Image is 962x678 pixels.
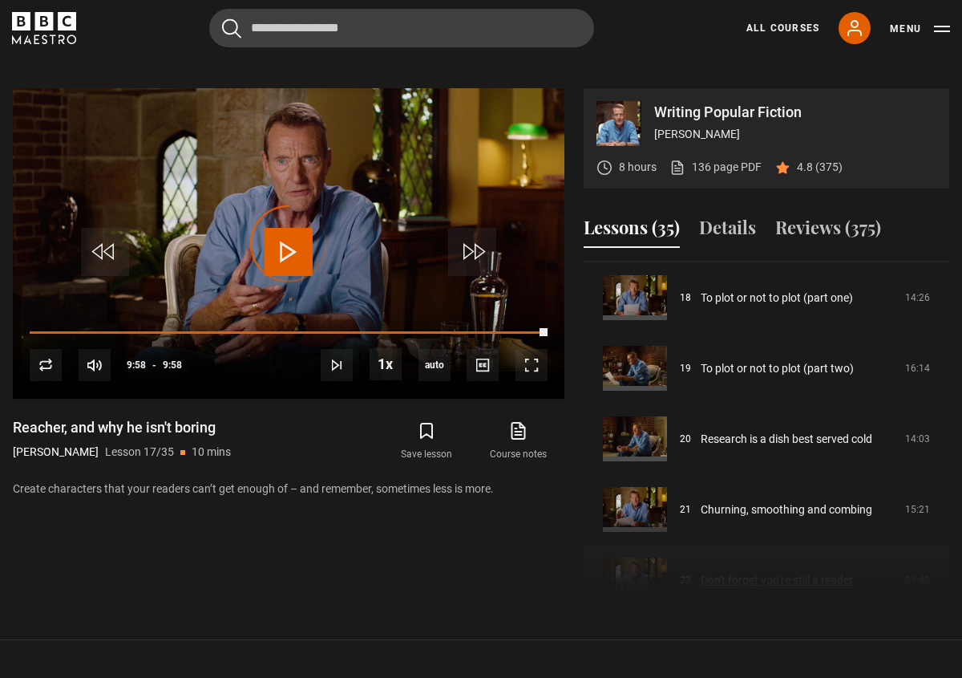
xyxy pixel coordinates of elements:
span: 9:58 [127,351,146,380]
button: Fullscreen [515,349,548,381]
button: Save lesson [381,418,472,465]
button: Toggle navigation [890,21,950,37]
button: Details [699,214,756,248]
a: Course notes [473,418,564,465]
a: To plot or not to plot (part two) [701,360,854,377]
button: Lessons (35) [584,214,680,248]
div: Current quality: 720p [418,349,451,381]
p: 4.8 (375) [797,159,843,176]
p: 10 mins [192,444,231,461]
div: Progress Bar [30,331,548,335]
button: Reviews (375) [775,214,881,248]
button: Submit the search query [222,18,241,39]
a: To plot or not to plot (part one) [701,290,853,307]
a: Churning, smoothing and combing [701,501,872,518]
h1: Reacher, and why he isn't boring [13,418,231,437]
span: - [152,359,156,371]
span: 9:58 [163,351,182,380]
p: 8 hours [619,159,657,176]
p: Lesson 17/35 [105,444,174,461]
button: Replay [30,349,62,381]
button: Captions [467,349,499,381]
a: Research is a dish best served cold [701,431,872,448]
p: [PERSON_NAME] [13,444,99,461]
p: [PERSON_NAME] [654,126,936,143]
a: All Courses [746,21,819,35]
a: 136 page PDF [669,159,762,176]
button: Next Lesson [321,349,353,381]
p: Create characters that your readers can’t get enough of – and remember, sometimes less is more. [13,481,564,497]
button: Playback Rate [370,348,402,380]
span: auto [418,349,451,381]
svg: BBC Maestro [12,12,76,44]
button: Mute [79,349,111,381]
p: Writing Popular Fiction [654,105,936,120]
video-js: Video Player [13,88,564,399]
input: Search [209,9,594,47]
